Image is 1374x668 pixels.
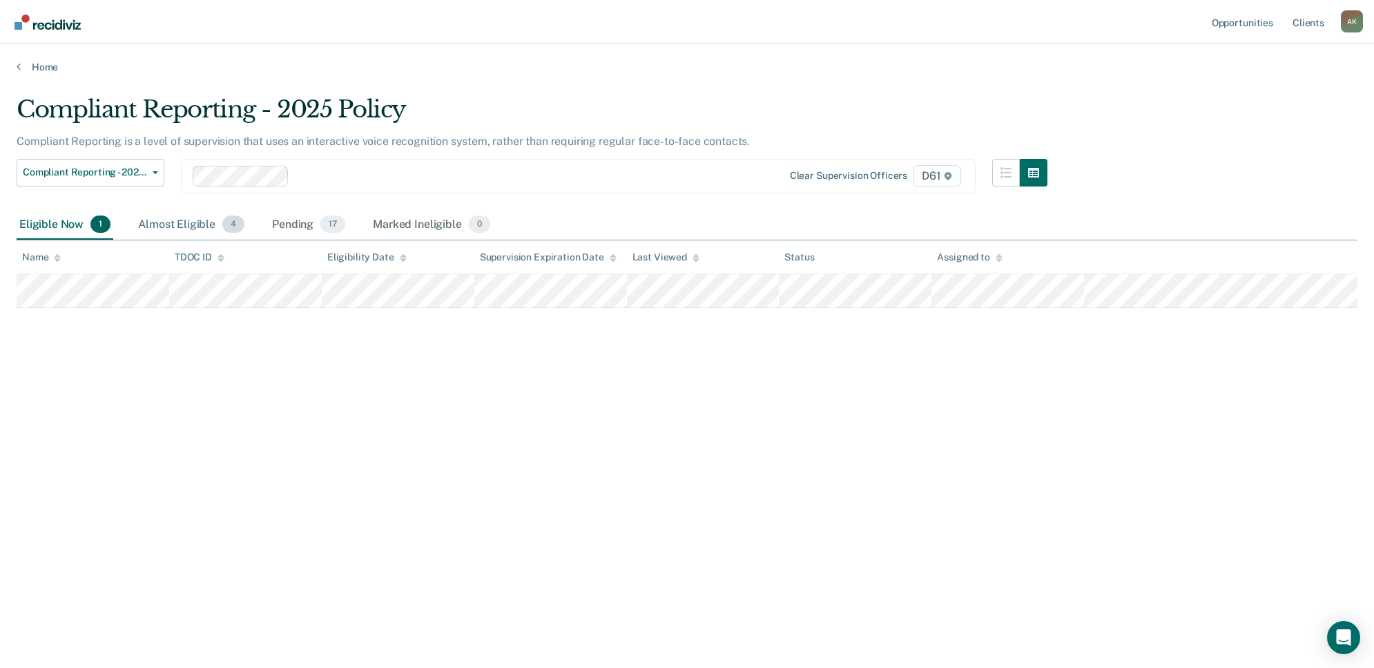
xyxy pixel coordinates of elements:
span: 0 [469,216,490,233]
div: Marked Ineligible0 [370,210,493,240]
div: Open Intercom Messenger [1327,621,1360,654]
span: 4 [222,216,244,233]
span: 1 [90,216,110,233]
div: Eligible Now1 [17,210,113,240]
a: Home [17,61,1357,73]
img: Recidiviz [14,15,81,30]
div: Status [784,251,814,263]
div: A K [1341,10,1363,32]
div: Compliant Reporting - 2025 Policy [17,95,1047,135]
div: Pending17 [269,210,348,240]
div: Eligibility Date [327,251,407,263]
div: TDOC ID [175,251,224,263]
div: Almost Eligible4 [135,210,247,240]
button: Compliant Reporting - 2025 Policy [17,159,164,187]
div: Supervision Expiration Date [480,251,617,263]
span: D61 [913,165,960,187]
span: Compliant Reporting - 2025 Policy [23,166,147,178]
p: Compliant Reporting is a level of supervision that uses an interactive voice recognition system, ... [17,135,750,148]
div: Clear supervision officers [790,170,907,182]
div: Name [22,251,61,263]
span: 17 [320,216,345,233]
div: Assigned to [937,251,1002,263]
div: Last Viewed [632,251,699,263]
button: Profile dropdown button [1341,10,1363,32]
